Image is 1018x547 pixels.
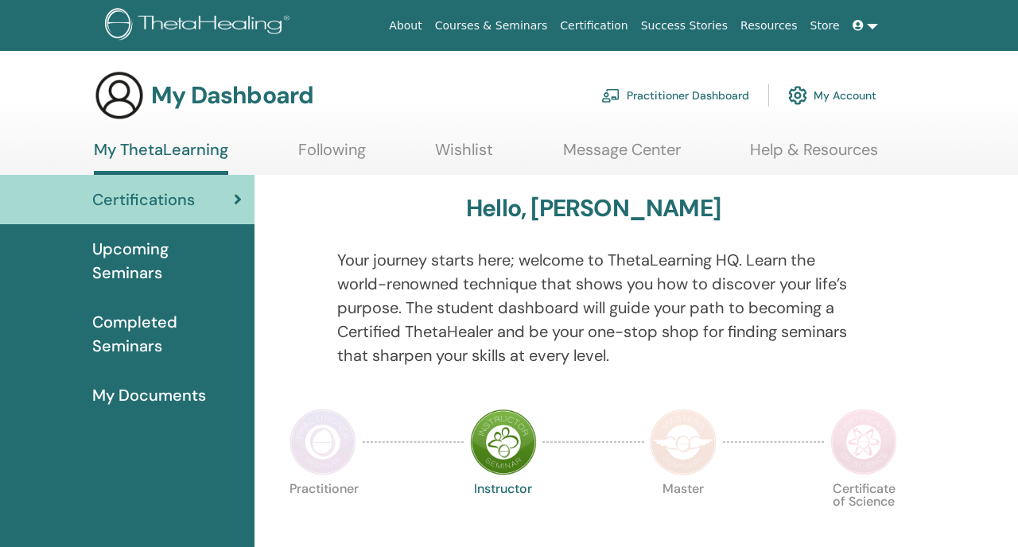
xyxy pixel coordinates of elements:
a: Message Center [563,140,681,171]
img: logo.png [105,8,295,44]
a: Wishlist [435,140,493,171]
a: Practitioner Dashboard [601,78,749,113]
img: Master [650,409,717,475]
h3: My Dashboard [151,81,313,110]
span: Certifications [92,188,195,211]
img: Instructor [470,409,537,475]
img: Certificate of Science [830,409,897,475]
a: My Account [788,78,876,113]
img: chalkboard-teacher.svg [601,88,620,103]
span: My Documents [92,383,206,407]
span: Completed Seminars [92,310,242,358]
a: Following [298,140,366,171]
img: generic-user-icon.jpg [94,70,145,121]
a: Certification [554,11,634,41]
a: Success Stories [635,11,734,41]
h3: Hello, [PERSON_NAME] [466,194,721,223]
a: Resources [734,11,804,41]
a: Store [804,11,846,41]
a: About [383,11,428,41]
p: Your journey starts here; welcome to ThetaLearning HQ. Learn the world-renowned technique that sh... [337,248,850,367]
a: Help & Resources [750,140,878,171]
img: Practitioner [289,409,356,475]
a: Courses & Seminars [429,11,554,41]
img: cog.svg [788,82,807,109]
a: My ThetaLearning [94,140,228,175]
span: Upcoming Seminars [92,237,242,285]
